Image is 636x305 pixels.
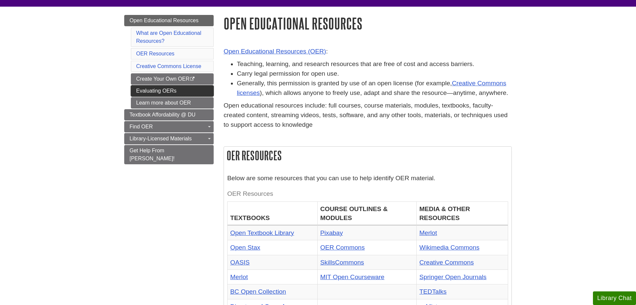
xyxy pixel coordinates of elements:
[124,145,214,164] a: Get Help From [PERSON_NAME]!
[130,148,175,161] span: Get Help From [PERSON_NAME]!
[124,121,214,132] a: Find OER
[419,244,479,251] a: Wikimedia Commons
[237,80,506,96] a: Creative Commons licenses
[124,133,214,144] a: Library-Licensed Materials
[237,59,512,69] li: Teaching, learning, and research resources that are free of cost and access barriers.
[320,229,343,236] a: Pixabay
[124,15,214,26] a: Open Educational Resources
[227,187,508,201] caption: OER Resources
[320,259,364,266] a: SkillsCommons
[124,109,214,120] a: Textbook Affordability @ DU
[131,85,214,97] a: Evaluating OERs
[230,229,294,236] a: Open Textbook Library
[130,124,153,129] span: Find OER
[320,273,385,280] a: MIT Open Courseware
[130,18,198,23] span: Open Educational Resources
[317,201,416,225] th: COURSE OUTLINES & MODULES
[230,288,286,295] a: BC Open Collection
[131,73,214,85] a: Create Your Own OER
[136,63,201,69] a: Creative Commons License
[227,174,508,183] p: Below are some resources that you can use to help identify OER material.
[224,48,326,55] a: Open Educational Resources (OER)
[230,244,260,251] a: Open Stax
[124,15,214,164] div: Guide Page Menu
[419,229,437,236] a: Merlot
[224,101,512,129] p: Open educational resources include: full courses, course materials, modules, textbooks, faculty-c...
[419,288,447,295] a: TEDTalks
[417,201,508,225] th: MEDIA & OTHER RESOURCES
[320,244,365,251] a: OER Commons
[228,201,318,225] th: TEXTBOOKS
[130,136,192,141] span: Library-Licensed Materials
[230,273,248,280] a: Merlot
[224,147,511,164] h2: OER Resources
[136,30,201,44] a: What are Open Educational Resources?
[189,77,195,81] i: This link opens in a new window
[224,15,512,32] h1: Open Educational Resources
[224,47,512,56] p: :
[419,259,474,266] a: Creative Commons
[230,259,250,266] a: OASIS
[130,112,195,117] span: Textbook Affordability @ DU
[237,69,512,79] li: Carry legal permission for open use.
[131,97,214,109] a: Learn more about OER
[419,273,487,280] a: Springer Open Journals
[237,79,512,98] li: Generally, this permission is granted by use of an open license (for example, ), which allows any...
[136,51,175,56] a: OER Resources
[593,291,636,305] button: Library Chat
